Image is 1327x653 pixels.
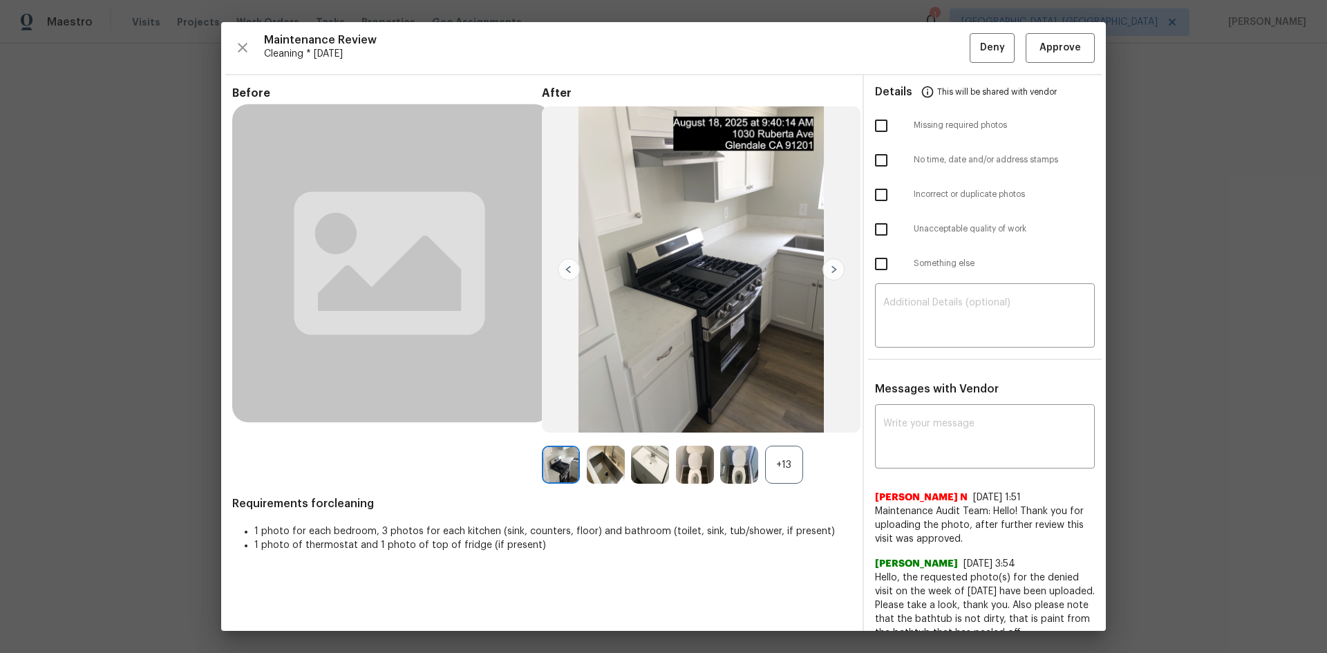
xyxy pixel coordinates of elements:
[973,493,1021,502] span: [DATE] 1:51
[864,178,1106,212] div: Incorrect or duplicate photos
[1039,39,1081,57] span: Approve
[937,75,1057,108] span: This will be shared with vendor
[232,497,851,511] span: Requirements for cleaning
[875,384,999,395] span: Messages with Vendor
[1026,33,1095,63] button: Approve
[264,47,970,61] span: Cleaning * [DATE]
[980,39,1005,57] span: Deny
[254,538,851,552] li: 1 photo of thermostat and 1 photo of top of fridge (if present)
[914,154,1095,166] span: No time, date and/or address stamps
[864,247,1106,281] div: Something else
[765,446,803,484] div: +13
[875,75,912,108] span: Details
[914,120,1095,131] span: Missing required photos
[875,571,1095,640] span: Hello, the requested photo(s) for the denied visit on the week of [DATE] have been uploaded. Plea...
[963,559,1015,569] span: [DATE] 3:54
[875,504,1095,546] span: Maintenance Audit Team: Hello! Thank you for uploading the photo, after further review this visit...
[264,33,970,47] span: Maintenance Review
[864,108,1106,143] div: Missing required photos
[558,258,580,281] img: left-chevron-button-url
[914,258,1095,269] span: Something else
[864,212,1106,247] div: Unacceptable quality of work
[254,524,851,538] li: 1 photo for each bedroom, 3 photos for each kitchen (sink, counters, floor) and bathroom (toilet,...
[914,223,1095,235] span: Unacceptable quality of work
[970,33,1015,63] button: Deny
[875,491,968,504] span: [PERSON_NAME] N
[914,189,1095,200] span: Incorrect or duplicate photos
[232,86,542,100] span: Before
[864,143,1106,178] div: No time, date and/or address stamps
[822,258,845,281] img: right-chevron-button-url
[875,557,958,571] span: [PERSON_NAME]
[542,86,851,100] span: After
